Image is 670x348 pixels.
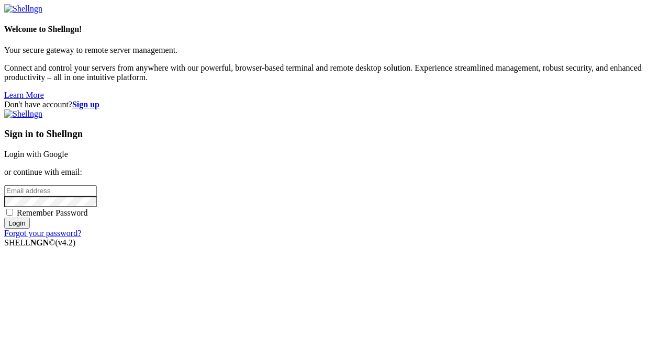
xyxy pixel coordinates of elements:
a: Login with Google [4,150,68,159]
span: SHELL © [4,238,75,247]
a: Sign up [72,100,99,109]
span: Remember Password [17,208,88,217]
span: 4.2.0 [55,238,76,247]
p: or continue with email: [4,167,666,177]
input: Remember Password [6,209,13,216]
a: Forgot your password? [4,229,81,238]
img: Shellngn [4,109,42,119]
img: Shellngn [4,4,42,14]
input: Email address [4,185,97,196]
a: Learn More [4,91,44,99]
h4: Welcome to Shellngn! [4,25,666,34]
div: Don't have account? [4,100,666,109]
p: Connect and control your servers from anywhere with our powerful, browser-based terminal and remo... [4,63,666,82]
b: NGN [30,238,49,247]
p: Your secure gateway to remote server management. [4,46,666,55]
input: Login [4,218,30,229]
h3: Sign in to Shellngn [4,128,666,140]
